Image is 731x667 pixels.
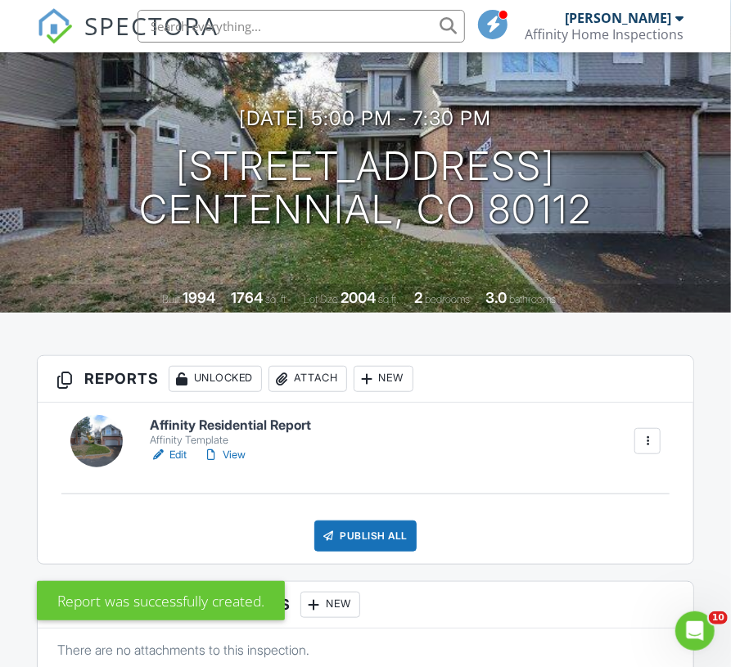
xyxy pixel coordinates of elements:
[509,293,556,305] span: bathrooms
[138,10,465,43] input: Search everything...
[485,289,507,306] div: 3.0
[162,293,180,305] span: Built
[150,418,311,433] h6: Affinity Residential Report
[675,611,715,651] iframe: Intercom live chat
[57,641,675,659] p: There are no attachments to this inspection.
[139,145,592,232] h1: [STREET_ADDRESS] Centennial, CO 80112
[314,521,417,552] div: Publish All
[84,8,219,43] span: SPECTORA
[240,107,492,129] h3: [DATE] 5:00 pm - 7:30 pm
[150,447,187,463] a: Edit
[525,26,684,43] div: Affinity Home Inspections
[378,293,399,305] span: sq.ft.
[341,289,376,306] div: 2004
[169,366,262,392] div: Unlocked
[414,289,422,306] div: 2
[231,289,263,306] div: 1764
[304,293,338,305] span: Lot Size
[203,447,246,463] a: View
[150,418,311,447] a: Affinity Residential Report Affinity Template
[150,434,311,447] div: Affinity Template
[354,366,413,392] div: New
[37,8,73,44] img: The Best Home Inspection Software - Spectora
[183,289,215,306] div: 1994
[265,293,288,305] span: sq. ft.
[38,356,694,403] h3: Reports
[565,10,671,26] div: [PERSON_NAME]
[37,581,285,620] div: Report was successfully created.
[709,611,728,624] span: 10
[37,22,219,56] a: SPECTORA
[268,366,347,392] div: Attach
[425,293,470,305] span: bedrooms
